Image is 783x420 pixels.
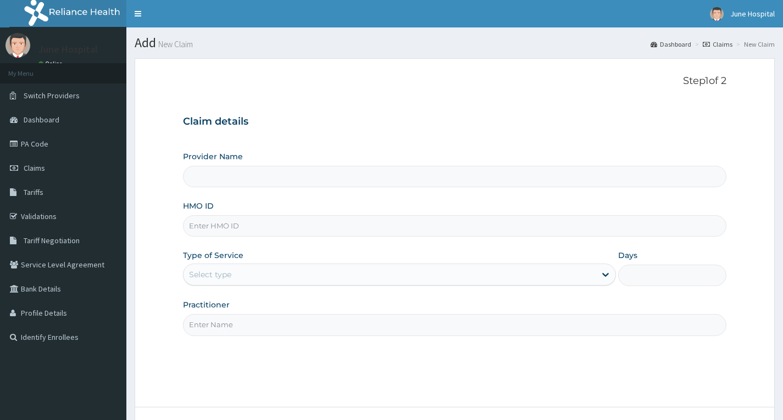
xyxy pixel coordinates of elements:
[135,36,775,50] h1: Add
[189,269,231,280] div: Select type
[734,40,775,49] li: New Claim
[183,151,243,162] label: Provider Name
[183,314,726,335] input: Enter Name
[183,200,214,211] label: HMO ID
[703,40,732,49] a: Claims
[651,40,691,49] a: Dashboard
[24,115,59,125] span: Dashboard
[24,187,43,197] span: Tariffs
[730,9,775,19] span: June Hospital
[156,40,193,48] small: New Claim
[183,250,243,261] label: Type of Service
[618,250,637,261] label: Days
[38,60,65,68] a: Online
[5,33,30,58] img: User Image
[24,163,45,173] span: Claims
[38,44,98,54] p: June Hospital
[183,116,726,128] h3: Claim details
[183,75,726,87] p: Step 1 of 2
[24,91,80,100] span: Switch Providers
[183,299,230,310] label: Practitioner
[710,7,724,21] img: User Image
[24,236,80,245] span: Tariff Negotiation
[183,215,726,237] input: Enter HMO ID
